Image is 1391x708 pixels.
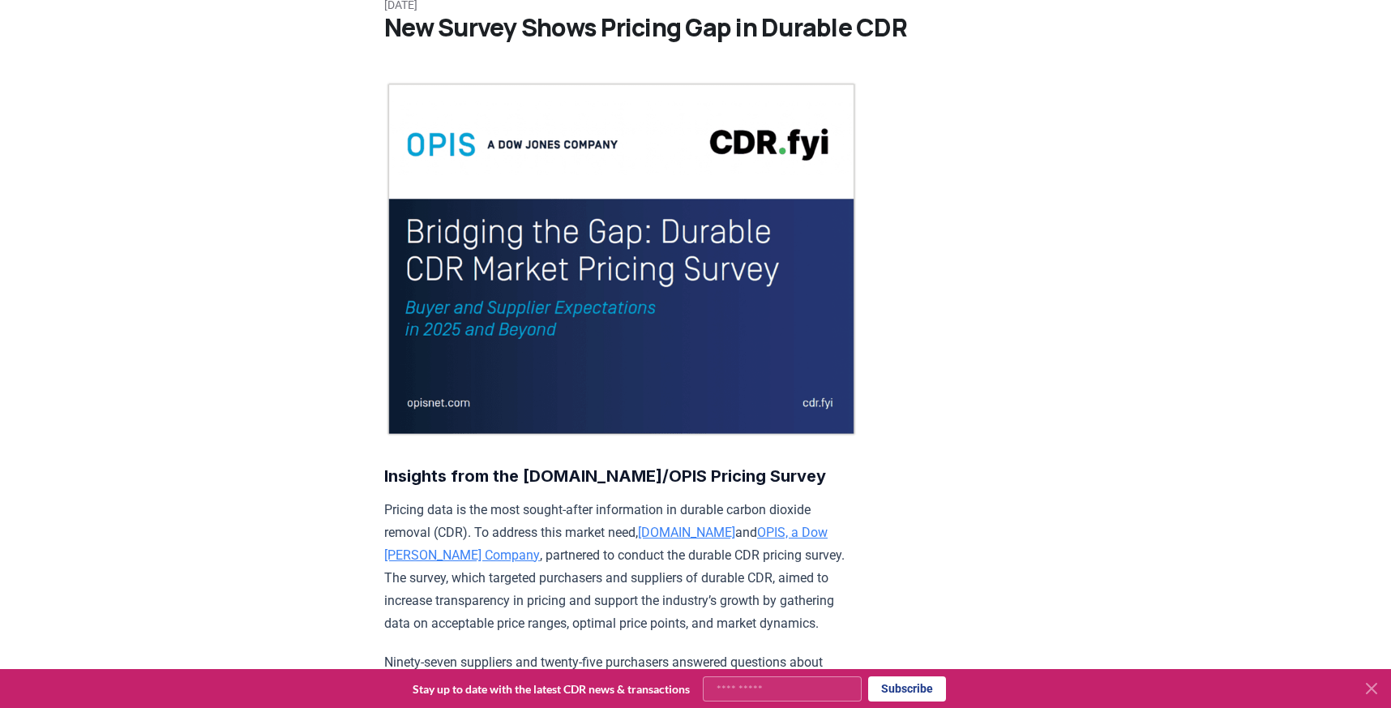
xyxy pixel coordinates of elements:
a: [DOMAIN_NAME] [638,525,735,540]
a: OPIS, a Dow [PERSON_NAME] Company [384,525,828,563]
h1: New Survey Shows Pricing Gap in Durable CDR [384,13,1007,42]
p: Pricing data is the most sought-after information in durable carbon dioxide removal (CDR). To add... [384,499,858,635]
strong: Insights from the [DOMAIN_NAME]/OPIS Pricing Survey [384,466,826,486]
img: blog post image [384,81,858,437]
